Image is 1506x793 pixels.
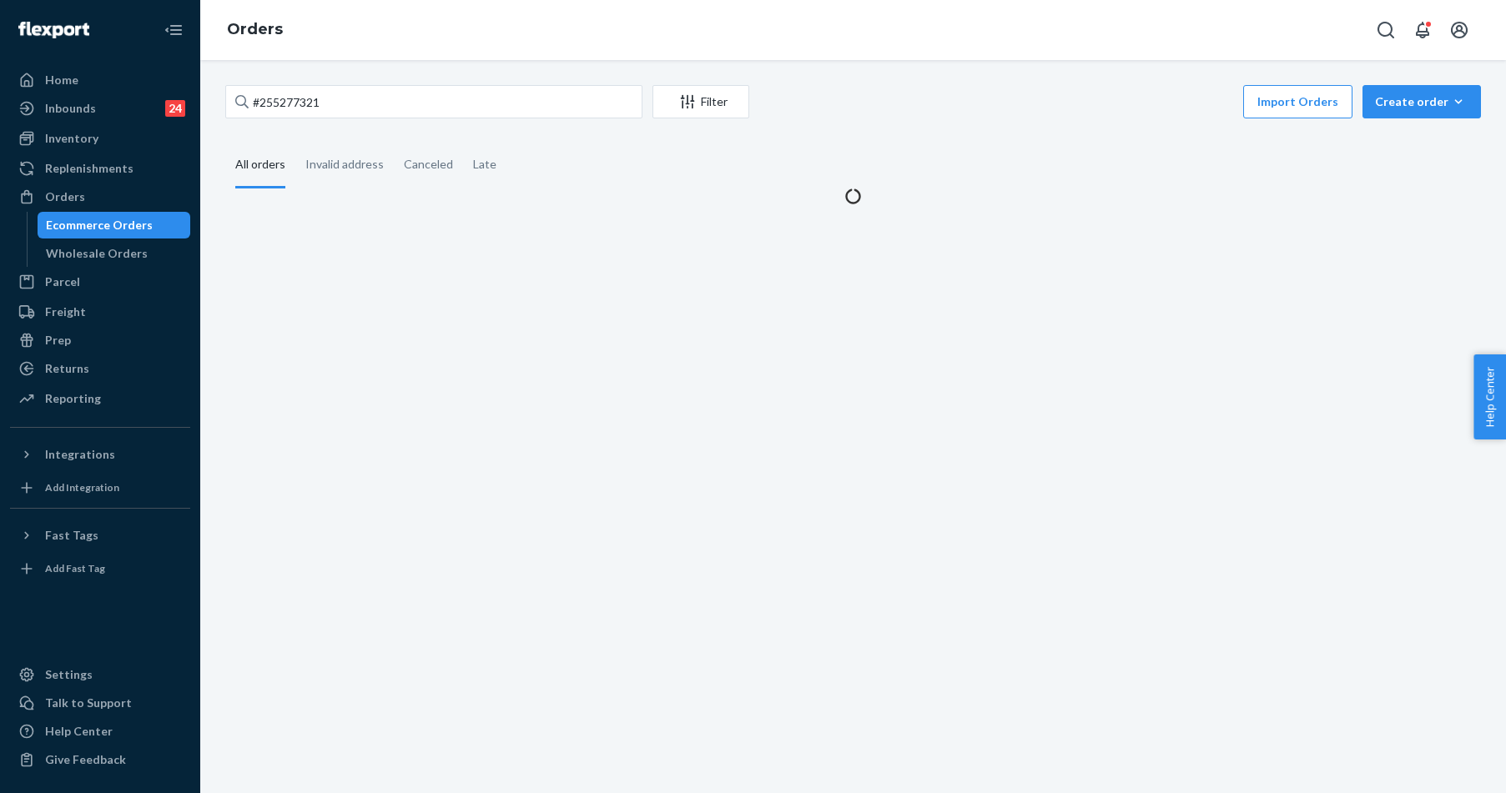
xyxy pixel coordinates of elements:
button: Open account menu [1443,13,1476,47]
img: Flexport logo [18,22,89,38]
ol: breadcrumbs [214,6,296,54]
div: Inbounds [45,100,96,117]
div: Integrations [45,446,115,463]
div: Replenishments [45,160,133,177]
div: Wholesale Orders [46,245,148,262]
div: Fast Tags [45,527,98,544]
button: Filter [652,85,749,118]
div: Help Center [45,723,113,740]
a: Settings [10,661,190,688]
div: Parcel [45,274,80,290]
div: Add Integration [45,480,119,494]
a: Inventory [10,125,190,152]
div: Orders [45,188,85,205]
div: Home [45,72,78,88]
a: Orders [10,183,190,210]
div: Talk to Support [45,695,132,711]
div: 24 [165,100,185,117]
button: Close Navigation [157,13,190,47]
a: Ecommerce Orders [38,212,191,238]
button: Give Feedback [10,746,190,773]
button: Open Search Box [1369,13,1403,47]
a: Home [10,67,190,93]
div: Late [473,143,496,186]
a: Prep [10,327,190,354]
a: Parcel [10,269,190,295]
div: Create order [1375,93,1468,110]
button: Open notifications [1406,13,1439,47]
div: Reporting [45,390,101,407]
button: Fast Tags [10,522,190,549]
a: Freight [10,299,190,325]
button: Import Orders [1243,85,1352,118]
div: Add Fast Tag [45,561,105,575]
div: Returns [45,360,89,377]
a: Reporting [10,385,190,412]
button: Talk to Support [10,690,190,716]
input: Search orders [225,85,642,118]
a: Help Center [10,718,190,745]
a: Returns [10,355,190,382]
div: Settings [45,666,93,683]
iframe: Opens a widget where you can chat to one of our agents [1400,743,1489,785]
button: Help Center [1473,354,1506,439]
div: Give Feedback [45,751,126,768]
a: Replenishments [10,155,190,182]
div: Freight [45,304,86,320]
div: Inventory [45,130,98,147]
div: Prep [45,332,71,349]
a: Orders [227,20,283,38]
div: Canceled [404,143,453,186]
button: Integrations [10,441,190,468]
div: Ecommerce Orders [46,217,153,233]
a: Wholesale Orders [38,240,191,267]
div: Invalid address [305,143,384,186]
a: Add Integration [10,474,190,501]
button: Create order [1362,85,1481,118]
div: Filter [653,93,748,110]
div: All orders [235,143,285,188]
a: Inbounds24 [10,95,190,122]
a: Add Fast Tag [10,555,190,582]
